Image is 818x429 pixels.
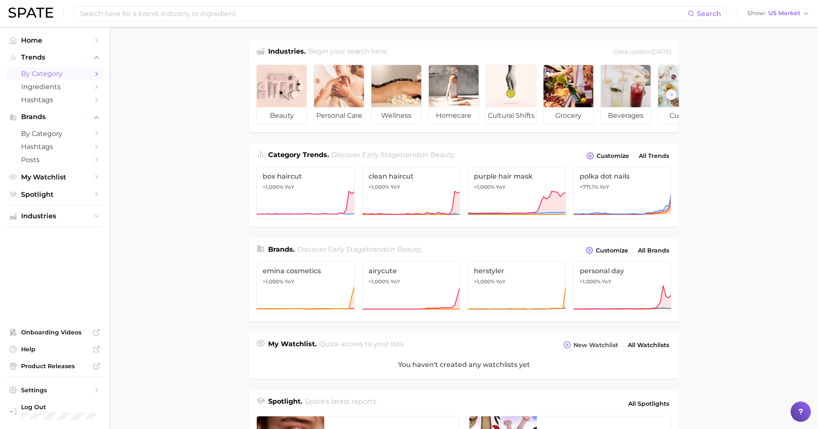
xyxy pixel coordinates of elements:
[496,278,506,285] span: YoY
[580,184,598,190] span: +771.1%
[257,107,307,124] span: beauty
[597,152,629,160] span: Customize
[666,89,677,100] button: Scroll Right
[7,171,103,184] a: My Watchlist
[21,403,107,411] span: Log Out
[7,51,103,64] button: Trends
[8,8,53,18] img: SPATE
[474,172,560,180] span: purple hair mask
[21,362,89,370] span: Product Releases
[256,167,355,219] a: box haircut>1,000% YoY
[397,245,421,253] span: beauty
[628,342,669,349] span: All Watchlists
[319,339,405,351] h2: Quick access to your lists.
[21,70,89,78] span: by Category
[573,261,672,314] a: personal day>1,000% YoY
[268,339,317,351] h1: My Watchlist.
[658,65,708,125] a: culinary
[697,10,721,18] span: Search
[369,172,454,180] span: clean haircut
[468,167,566,219] a: purple hair mask>1,000% YoY
[268,46,306,58] h1: Industries.
[7,34,103,47] a: Home
[580,278,600,285] span: >1,000%
[263,172,348,180] span: box haircut
[496,184,506,190] span: YoY
[7,210,103,223] button: Industries
[474,278,495,285] span: >1,000%
[21,130,89,138] span: by Category
[369,184,389,190] span: >1,000%
[600,184,609,190] span: YoY
[7,111,103,123] button: Brands
[21,113,89,121] span: Brands
[745,8,812,19] button: ShowUS Market
[7,326,103,339] a: Onboarding Videos
[21,386,89,394] span: Settings
[7,360,103,372] a: Product Releases
[390,184,400,190] span: YoY
[390,278,400,285] span: YoY
[285,278,294,285] span: YoY
[21,36,89,44] span: Home
[314,65,364,125] a: personal care
[331,151,455,159] span: Discover Early Stage trends in .
[7,153,103,166] a: Posts
[626,396,671,411] a: All Spotlights
[584,244,630,256] button: Customize
[369,267,454,275] span: airycute
[7,80,103,93] a: Ingredients
[297,245,422,253] span: Discover Early Stage brands in .
[21,345,89,353] span: Help
[256,261,355,314] a: emina cosmetics>1,000% YoY
[602,278,611,285] span: YoY
[268,396,302,411] h1: Spotlight.
[628,399,669,409] span: All Spotlights
[474,184,495,190] span: >1,000%
[21,190,89,198] span: Spotlight
[268,151,329,159] span: Category Trends .
[561,339,620,351] button: New Watchlist
[431,151,454,159] span: beauty
[600,65,651,125] a: beverages
[429,107,479,124] span: homecare
[626,339,671,351] a: All Watchlists
[7,401,103,422] a: Log out. Currently logged in with e-mail sameera.polavar@gmail.com.
[637,150,671,162] a: All Trends
[268,245,295,253] span: Brands .
[285,184,294,190] span: YoY
[314,107,364,124] span: personal care
[21,156,89,164] span: Posts
[468,261,566,314] a: herstyler>1,000% YoY
[7,67,103,80] a: by Category
[613,46,671,58] div: Data update: [DATE]
[263,267,348,275] span: emina cosmetics
[21,329,89,336] span: Onboarding Videos
[21,54,89,61] span: Trends
[543,65,594,125] a: grocery
[256,65,307,125] a: beauty
[638,247,669,254] span: All Brands
[21,173,89,181] span: My Watchlist
[584,150,631,162] button: Customize
[249,351,679,379] div: You haven't created any watchlists yet
[369,278,389,285] span: >1,000%
[263,278,283,285] span: >1,000%
[362,261,460,314] a: airycute>1,000% YoY
[21,212,89,220] span: Industries
[639,152,669,160] span: All Trends
[7,343,103,356] a: Help
[768,11,800,16] span: US Market
[7,140,103,153] a: Hashtags
[486,107,536,124] span: cultural shifts
[573,342,618,349] span: New Watchlist
[658,107,708,124] span: culinary
[747,11,766,16] span: Show
[596,247,628,254] span: Customize
[601,107,651,124] span: beverages
[21,143,89,151] span: Hashtags
[7,384,103,396] a: Settings
[573,167,672,219] a: polka dot nails+771.1% YoY
[544,107,593,124] span: grocery
[428,65,479,125] a: homecare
